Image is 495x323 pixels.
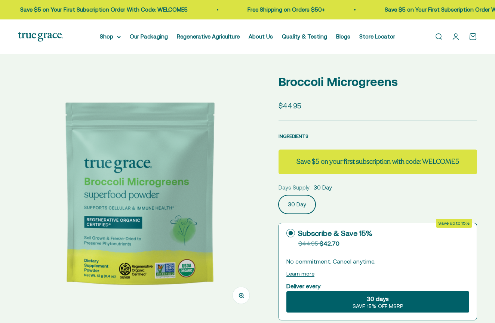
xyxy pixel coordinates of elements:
a: Our Packaging [130,33,168,40]
legend: Days Supply: [279,183,311,192]
strong: Save $5 on your first subscription with code: WELCOME5 [296,157,459,166]
span: INGREDIENTS [279,133,308,139]
a: Regenerative Agriculture [177,33,240,40]
a: Quality & Testing [282,33,327,40]
summary: Shop [100,32,121,41]
p: Save $5 on Your First Subscription Order With Code: WELCOME5 [12,5,180,14]
a: Free Shipping on Orders $50+ [240,6,317,13]
span: 30 Day [314,183,332,192]
a: About Us [249,33,273,40]
a: Blogs [336,33,350,40]
img: Broccoli Microgreens have been shown in studies to gently support the detoxification process — ak... [18,72,261,315]
a: Store Locator [359,33,395,40]
button: INGREDIENTS [279,132,308,141]
p: Broccoli Microgreens [279,72,477,91]
sale-price: $44.95 [279,100,301,111]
